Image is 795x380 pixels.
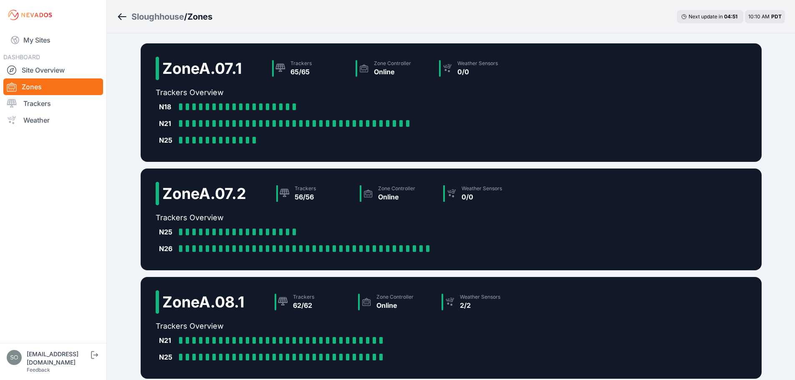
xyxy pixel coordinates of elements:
h2: Zone A.07.1 [162,60,242,77]
div: 2/2 [460,300,500,310]
div: Weather Sensors [460,294,500,300]
div: Weather Sensors [457,60,498,67]
span: PDT [771,13,782,20]
span: 10:10 AM [748,13,770,20]
h2: Trackers Overview [156,320,522,332]
div: Zone Controller [378,185,415,192]
div: Online [378,192,415,202]
div: [EMAIL_ADDRESS][DOMAIN_NAME] [27,350,89,367]
div: Trackers [295,185,316,192]
div: 0/0 [462,192,502,202]
div: N21 [159,335,176,345]
div: Weather Sensors [462,185,502,192]
div: Online [376,300,414,310]
div: 56/56 [295,192,316,202]
a: Zones [3,78,103,95]
div: 04 : 51 [724,13,739,20]
a: My Sites [3,30,103,50]
a: Trackers65/65 [269,57,352,80]
div: N25 [159,135,176,145]
div: 62/62 [293,300,314,310]
div: 0/0 [457,67,498,77]
div: N26 [159,244,176,254]
span: DASHBOARD [3,53,40,60]
h2: Trackers Overview [156,87,519,98]
h2: Trackers Overview [156,212,523,224]
h2: Zone A.07.2 [162,185,246,202]
a: Trackers56/56 [273,182,356,205]
div: Trackers [293,294,314,300]
div: N18 [159,102,176,112]
a: Trackers [3,95,103,112]
h2: Zone A.08.1 [162,294,245,310]
div: N21 [159,118,176,128]
div: Zone Controller [376,294,414,300]
a: Weather [3,112,103,128]
a: Site Overview [3,62,103,78]
a: Trackers62/62 [271,290,355,314]
div: Zone Controller [374,60,411,67]
a: Weather Sensors2/2 [438,290,522,314]
img: Nevados [7,8,53,22]
div: Trackers [290,60,312,67]
span: Next update in [689,13,723,20]
div: 65/65 [290,67,312,77]
a: Weather Sensors0/0 [440,182,523,205]
div: Online [374,67,411,77]
img: solarae@invenergy.com [7,350,22,365]
a: Weather Sensors0/0 [436,57,519,80]
h3: Zones [187,11,212,23]
a: Sloughhouse [131,11,184,23]
nav: Breadcrumb [117,6,212,28]
div: N25 [159,227,176,237]
a: Feedback [27,367,50,373]
div: N25 [159,352,176,362]
span: / [184,11,187,23]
